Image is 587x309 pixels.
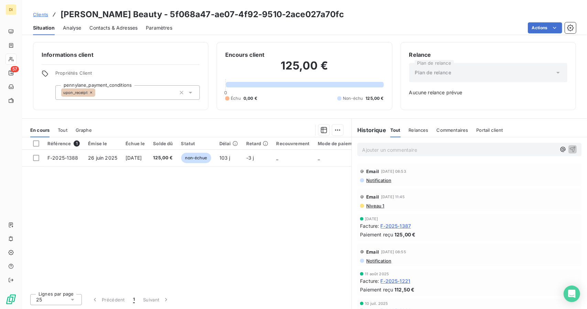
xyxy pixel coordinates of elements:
span: upon_receipt [63,90,88,95]
span: Paramètres [146,24,172,31]
span: F-2025-1221 [381,277,411,285]
h2: 125,00 € [225,59,383,79]
span: 125,00 € [153,154,173,161]
span: 125,00 € [394,231,415,238]
div: Open Intercom Messenger [564,286,580,302]
span: Propriétés Client [55,70,200,80]
span: F-2025-1387 [381,222,411,230]
span: 103 j [219,155,230,161]
span: 26 juin 2025 [88,155,117,161]
span: Facture : [360,277,379,285]
span: 57 [11,66,19,72]
span: Email [366,169,379,174]
span: Relances [409,127,428,133]
span: Tout [390,127,401,133]
div: Délai [219,141,238,146]
img: Logo LeanPay [6,294,17,305]
span: Email [366,194,379,200]
div: Mode de paiement [318,141,359,146]
button: Actions [528,22,562,33]
span: 0,00 € [243,95,257,102]
div: Solde dû [153,141,173,146]
span: Portail client [477,127,503,133]
div: Recouvrement [276,141,310,146]
button: Suivant [139,292,174,307]
span: Notification [366,178,391,183]
div: Échue le [126,141,145,146]
a: Clients [33,11,48,18]
span: 1 [133,296,135,303]
button: 1 [129,292,139,307]
span: [DATE] 11:45 [381,195,405,199]
span: Commentaires [437,127,468,133]
span: [DATE] 08:55 [381,250,406,254]
span: Analyse [63,24,81,31]
span: Paiement reçu [360,286,393,293]
span: Aucune relance prévue [409,89,567,96]
span: Notification [366,258,391,264]
span: Email [366,249,379,255]
span: [DATE] 08:53 [381,169,406,173]
span: 112,50 € [394,286,414,293]
h3: [PERSON_NAME] Beauty - 5f068a47-ae07-4f92-9510-2ace027a70fc [61,8,344,21]
span: _ [318,155,320,161]
span: [DATE] [126,155,142,161]
span: 10 juil. 2025 [365,301,388,306]
span: F-2025-1388 [47,155,78,161]
span: 125,00 € [366,95,383,102]
input: Ajouter une valeur [95,89,101,96]
h6: Relance [409,51,567,59]
span: _ [276,155,279,161]
span: -3 j [246,155,254,161]
span: Clients [33,12,48,17]
span: Niveau 1 [366,203,384,209]
span: En cours [30,127,50,133]
span: Paiement reçu [360,231,393,238]
button: Précédent [87,292,129,307]
span: Contacts & Adresses [89,24,138,31]
span: 1 [74,140,80,147]
span: non-échue [181,153,211,163]
span: Non-échu [343,95,363,102]
span: 0 [224,90,227,95]
span: Graphe [76,127,92,133]
h6: Informations client [42,51,200,59]
div: Émise le [88,141,117,146]
span: Tout [58,127,67,133]
h6: Historique [352,126,386,134]
span: Facture : [360,222,379,230]
h6: Encours client [225,51,264,59]
div: Référence [47,140,80,147]
span: 11 août 2025 [365,272,389,276]
span: [DATE] [365,217,378,221]
div: Statut [181,141,211,146]
div: Retard [246,141,268,146]
span: Échu [231,95,241,102]
span: Situation [33,24,55,31]
span: Plan de relance [415,69,451,76]
div: DI [6,4,17,15]
span: 25 [36,296,42,303]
